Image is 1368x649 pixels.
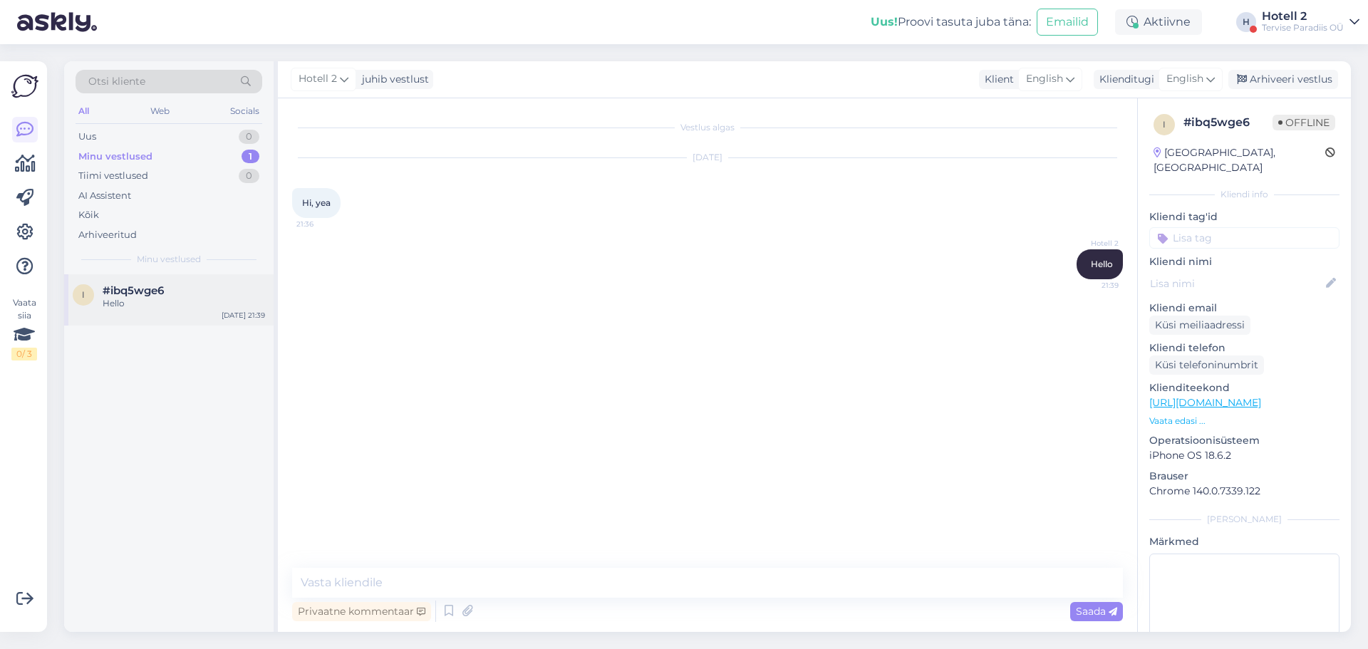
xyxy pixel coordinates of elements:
input: Lisa tag [1149,227,1339,249]
span: English [1026,71,1063,87]
p: Brauser [1149,469,1339,484]
span: i [1163,119,1166,130]
div: Aktiivne [1115,9,1202,35]
div: Klient [979,72,1014,87]
div: Socials [227,102,262,120]
div: Tervise Paradiis OÜ [1262,22,1344,33]
span: Offline [1273,115,1335,130]
div: 1 [242,150,259,164]
div: All [76,102,92,120]
div: Web [147,102,172,120]
p: Chrome 140.0.7339.122 [1149,484,1339,499]
div: Arhiveeritud [78,228,137,242]
span: i [82,289,85,300]
div: Arhiveeri vestlus [1228,70,1338,89]
p: Kliendi tag'id [1149,209,1339,224]
p: Operatsioonisüsteem [1149,433,1339,448]
p: Kliendi email [1149,301,1339,316]
div: juhib vestlust [356,72,429,87]
p: iPhone OS 18.6.2 [1149,448,1339,463]
div: Hello [103,297,265,310]
div: # ibq5wge6 [1183,114,1273,131]
button: Emailid [1037,9,1098,36]
span: Hotell 2 [299,71,337,87]
div: Vestlus algas [292,121,1123,134]
div: Küsi telefoninumbrit [1149,355,1264,375]
span: Hello [1091,259,1113,269]
p: Kliendi telefon [1149,341,1339,355]
div: [DATE] 21:39 [222,310,265,321]
div: Küsi meiliaadressi [1149,316,1250,335]
span: #ibq5wge6 [103,284,164,297]
span: Saada [1076,605,1117,618]
div: 0 / 3 [11,348,37,360]
span: Minu vestlused [137,253,201,266]
span: English [1166,71,1203,87]
div: Uus [78,130,96,144]
a: [URL][DOMAIN_NAME] [1149,396,1261,409]
div: Kõik [78,208,99,222]
img: Askly Logo [11,73,38,100]
p: Klienditeekond [1149,380,1339,395]
div: 0 [239,169,259,183]
span: 21:36 [296,219,350,229]
a: Hotell 2Tervise Paradiis OÜ [1262,11,1359,33]
span: Otsi kliente [88,74,145,89]
span: 21:39 [1065,280,1119,291]
div: Tiimi vestlused [78,169,148,183]
div: Minu vestlused [78,150,152,164]
span: Hi, yea [302,197,331,208]
div: Vaata siia [11,296,37,360]
div: Hotell 2 [1262,11,1344,22]
div: Kliendi info [1149,188,1339,201]
p: Vaata edasi ... [1149,415,1339,427]
div: H [1236,12,1256,32]
div: Klienditugi [1094,72,1154,87]
b: Uus! [871,15,898,28]
input: Lisa nimi [1150,276,1323,291]
div: [PERSON_NAME] [1149,513,1339,526]
p: Kliendi nimi [1149,254,1339,269]
div: [GEOGRAPHIC_DATA], [GEOGRAPHIC_DATA] [1154,145,1325,175]
div: AI Assistent [78,189,131,203]
p: Märkmed [1149,534,1339,549]
div: 0 [239,130,259,144]
div: [DATE] [292,151,1123,164]
span: Hotell 2 [1065,238,1119,249]
div: Privaatne kommentaar [292,602,431,621]
div: Proovi tasuta juba täna: [871,14,1031,31]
